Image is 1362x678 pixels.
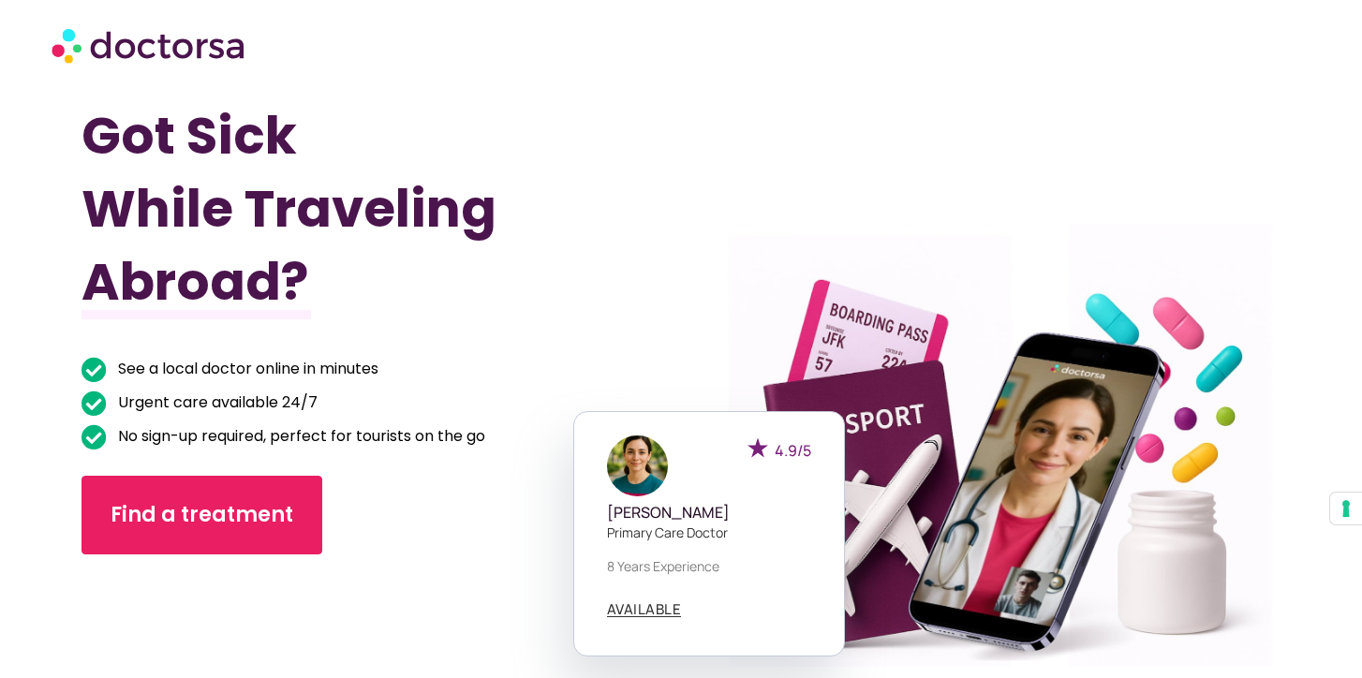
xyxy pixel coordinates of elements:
[607,523,811,542] p: Primary care doctor
[81,99,591,318] h1: Got Sick While Traveling Abroad?
[113,356,378,382] span: See a local doctor online in minutes
[607,602,682,616] span: AVAILABLE
[607,504,811,522] h5: [PERSON_NAME]
[1330,493,1362,524] button: Your consent preferences for tracking technologies
[81,476,322,554] a: Find a treatment
[111,500,293,530] span: Find a treatment
[607,602,682,617] a: AVAILABLE
[775,440,811,461] span: 4.9/5
[113,423,485,450] span: No sign-up required, perfect for tourists on the go
[113,390,318,416] span: Urgent care available 24/7
[607,556,811,576] p: 8 years experience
